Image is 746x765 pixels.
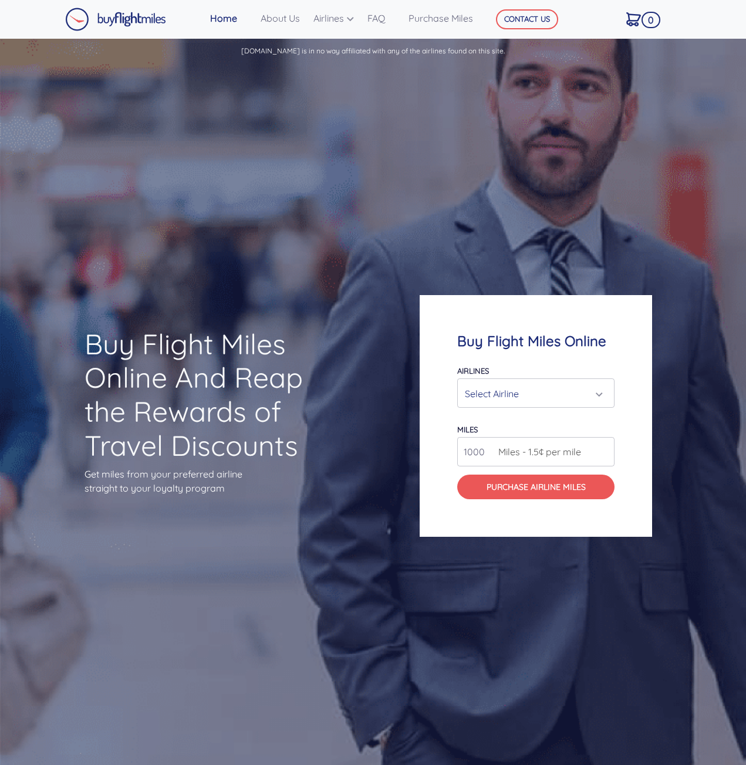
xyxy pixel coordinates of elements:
[85,327,326,462] h1: Buy Flight Miles Online And Reap the Rewards of Travel Discounts
[205,6,256,30] a: Home
[626,12,641,26] img: Cart
[457,378,615,408] button: Select Airline
[465,382,600,405] div: Select Airline
[65,8,166,31] img: Buy Flight Miles Logo
[65,5,166,34] a: Buy Flight Miles Logo
[642,12,660,28] span: 0
[496,9,558,29] button: CONTACT US
[404,6,478,30] a: Purchase Miles
[457,425,478,434] label: miles
[457,475,615,499] button: Purchase Airline Miles
[256,6,309,30] a: About Us
[363,6,404,30] a: FAQ
[622,6,657,31] a: 0
[85,467,326,495] p: Get miles from your preferred airline straight to your loyalty program
[457,366,489,375] label: Airlines
[492,445,581,459] span: Miles - 1.5¢ per mile
[309,6,363,30] a: Airlines
[457,333,615,350] h4: Buy Flight Miles Online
